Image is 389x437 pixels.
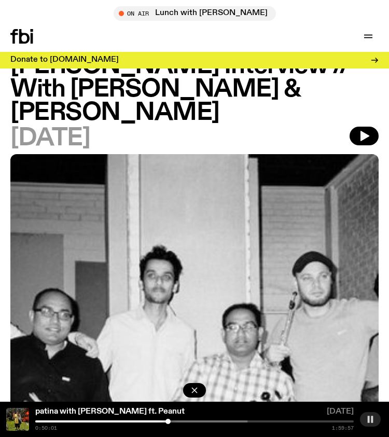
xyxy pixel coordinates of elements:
button: On AirLunch with [PERSON_NAME] [114,6,276,21]
span: [DATE] [327,408,354,418]
span: 1:59:57 [332,426,354,431]
span: 0:50:01 [35,426,57,431]
a: patina with [PERSON_NAME] ft. Peanut [35,407,185,416]
span: [DATE] [10,127,90,150]
h3: Donate to [DOMAIN_NAME] [10,56,119,64]
h1: Marmalade On The Moon - [PERSON_NAME] Interview // With [PERSON_NAME] & [PERSON_NAME] [10,31,379,125]
span: Tune in live [125,9,271,17]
